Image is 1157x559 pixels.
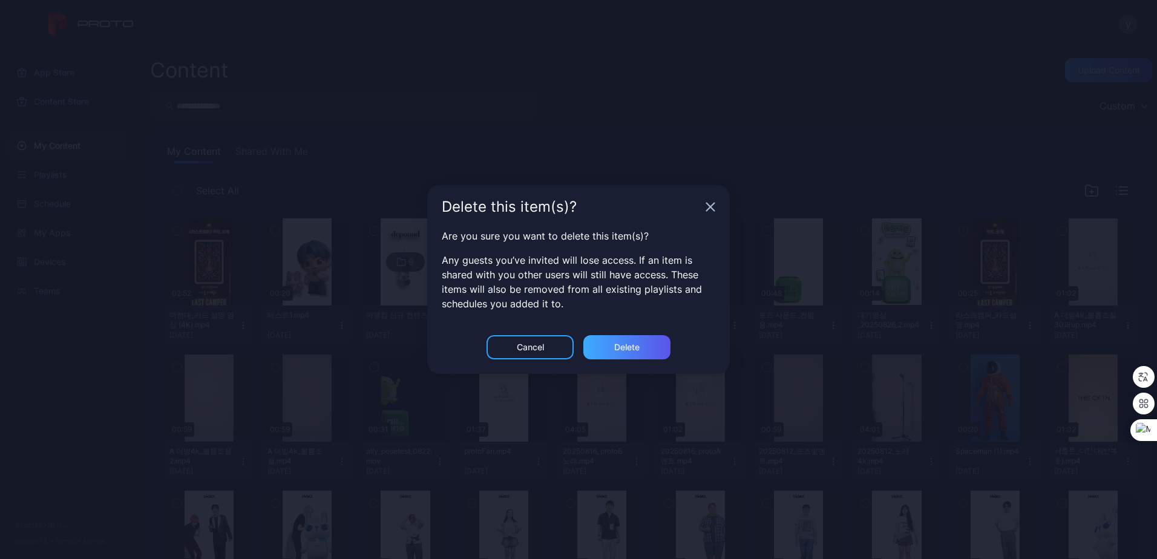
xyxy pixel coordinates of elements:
[442,200,701,214] div: Delete this item(s)?
[442,253,715,311] p: Any guests you’ve invited will lose access. If an item is shared with you other users will still ...
[583,335,670,359] button: Delete
[487,335,574,359] button: Cancel
[517,342,544,352] div: Cancel
[614,342,640,352] div: Delete
[442,229,715,243] p: Are you sure you want to delete this item(s)?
